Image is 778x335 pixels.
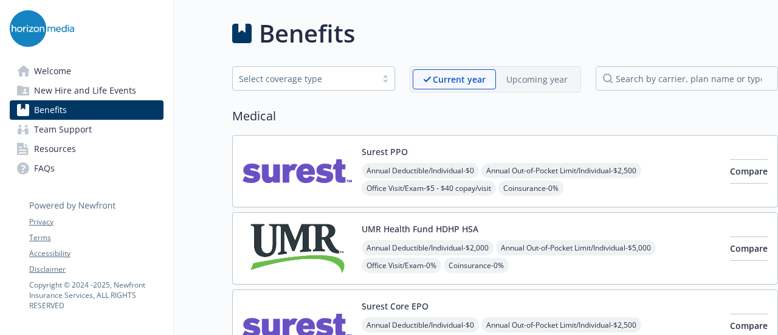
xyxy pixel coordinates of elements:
[362,240,494,255] span: Annual Deductible/Individual - $2,000
[10,139,164,159] a: Resources
[362,163,479,178] span: Annual Deductible/Individual - $0
[243,223,352,274] img: UMR carrier logo
[362,181,496,196] span: Office Visit/Exam - $5 - $40 copay/visit
[10,100,164,120] a: Benefits
[10,159,164,178] a: FAQs
[29,232,163,243] a: Terms
[29,248,163,259] a: Accessibility
[232,107,778,125] h2: Medical
[362,300,429,313] button: Surest Core EPO
[498,181,563,196] span: Coinsurance - 0%
[362,223,478,235] button: UMR Health Fund HDHP HSA
[481,317,641,333] span: Annual Out-of-Pocket Limit/Individual - $2,500
[506,73,568,86] p: Upcoming year
[243,145,352,197] img: Surest carrier logo
[444,258,509,273] span: Coinsurance - 0%
[362,145,408,158] button: Surest PPO
[239,72,370,85] div: Select coverage type
[259,15,355,52] h1: Benefits
[730,243,768,254] span: Compare
[730,320,768,331] span: Compare
[34,81,136,100] span: New Hire and Life Events
[362,317,479,333] span: Annual Deductible/Individual - $0
[481,163,641,178] span: Annual Out-of-Pocket Limit/Individual - $2,500
[496,240,656,255] span: Annual Out-of-Pocket Limit/Individual - $5,000
[433,73,486,86] p: Current year
[34,139,76,159] span: Resources
[362,258,441,273] span: Office Visit/Exam - 0%
[29,216,163,227] a: Privacy
[29,280,163,311] p: Copyright © 2024 - 2025 , Newfront Insurance Services, ALL RIGHTS RESERVED
[10,120,164,139] a: Team Support
[34,61,71,81] span: Welcome
[34,120,92,139] span: Team Support
[34,159,55,178] span: FAQs
[10,81,164,100] a: New Hire and Life Events
[34,100,67,120] span: Benefits
[596,66,778,91] input: search by carrier, plan name or type
[730,237,768,261] button: Compare
[730,165,768,177] span: Compare
[10,61,164,81] a: Welcome
[29,264,163,275] a: Disclaimer
[730,159,768,184] button: Compare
